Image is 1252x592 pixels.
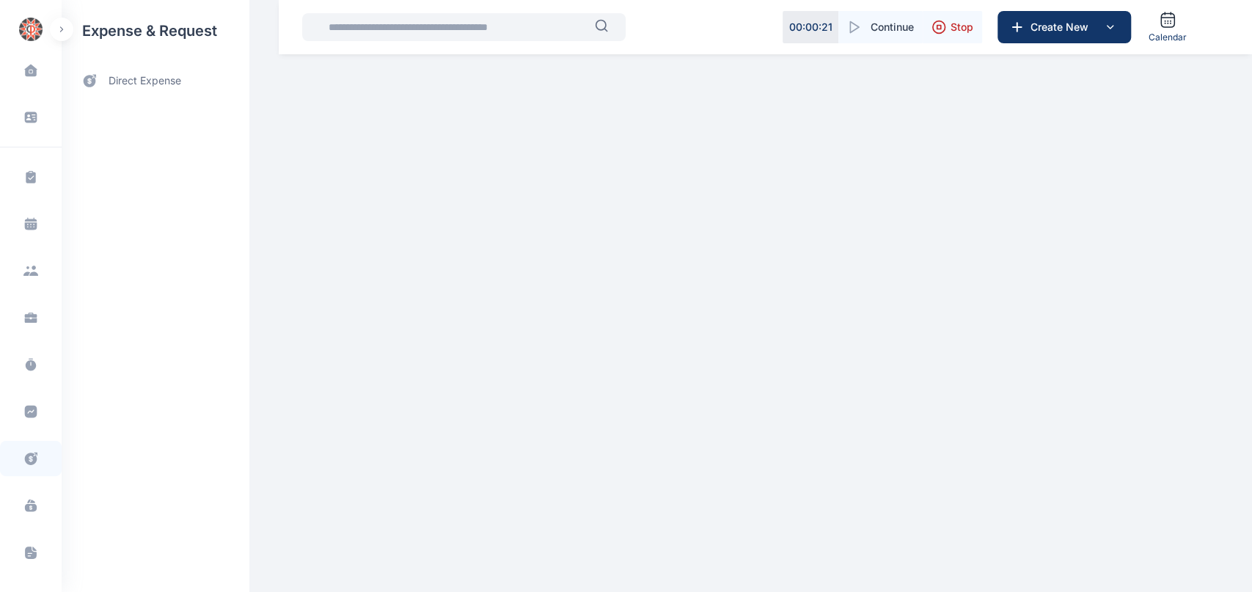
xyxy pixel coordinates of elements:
[923,11,982,43] button: Stop
[1149,32,1187,43] span: Calendar
[789,20,832,34] p: 00 : 00 : 21
[951,20,973,34] span: Stop
[109,73,181,89] span: direct expense
[838,11,923,43] button: Continue
[1143,5,1193,49] a: Calendar
[1025,20,1101,34] span: Create New
[62,62,249,101] a: direct expense
[997,11,1131,43] button: Create New
[871,20,914,34] span: Continue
